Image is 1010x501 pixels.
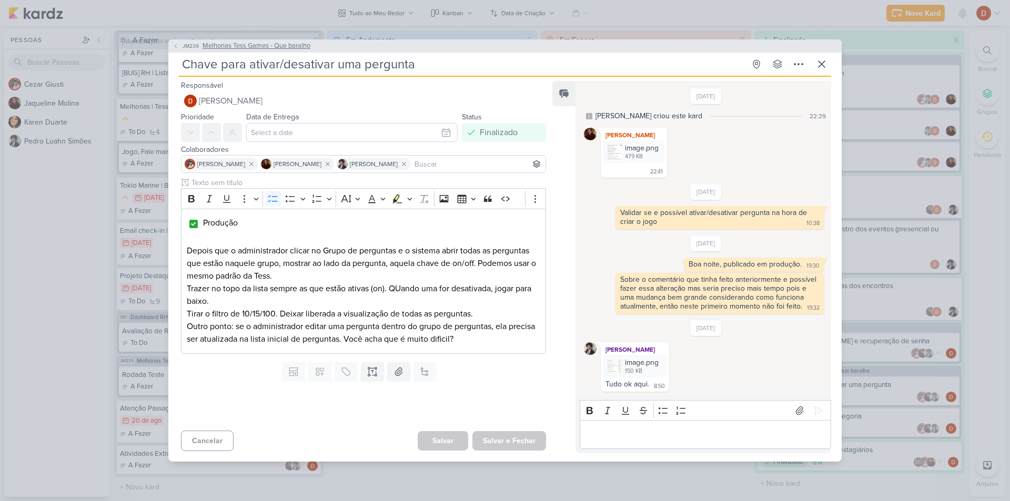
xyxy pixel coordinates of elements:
div: 8:50 [654,382,665,391]
div: [PERSON_NAME] [603,344,667,355]
p: Trazer no topo da lista sempre as que estão ativas (on). QUando uma for desativada, jogar para ba... [187,282,540,308]
span: [PERSON_NAME] [350,159,398,169]
label: Prioridade [181,113,214,121]
img: 6tDsSC5k0czjLR3Us03WYizwreHHFF08f2UZdH1r.png [607,145,622,159]
p: Tirar o filtro de 10/15/100. Deixar liberada a visualização de todas as perguntas. [187,308,540,320]
img: Pedro Luahn Simões [584,342,597,355]
div: image.png [625,142,659,154]
p: Depois que o administrador clicar no Grupo de perguntas e o sistema abrir todas as perguntas que ... [187,244,540,282]
span: JM239 [181,42,200,50]
input: Select a date [246,123,458,142]
div: Boa noite, publicado em produção. [689,260,802,269]
p: Outro ponto: se o administrador editar uma pergunta dentro do grupo de perguntas, ela precisa ser... [187,320,540,345]
div: Editor editing area: main [580,420,831,449]
div: Tudo ok aqui. [605,380,649,388]
button: JM239 Melhorias Tess Games - Que baralho [173,41,310,52]
div: 22:29 [810,111,826,121]
label: Responsável [181,81,223,90]
div: Colaboradores [181,144,546,155]
button: Finalizado [462,123,546,142]
button: [PERSON_NAME] [181,91,546,110]
div: image.png [603,355,667,377]
div: 22:41 [650,168,663,176]
div: Finalizado [480,126,518,139]
button: Cancelar [181,431,234,451]
div: 19:32 [807,304,820,312]
div: 479 KB [625,152,659,161]
div: image.png [625,357,659,368]
div: Editor toolbar [181,188,546,209]
div: image.png [603,140,665,163]
div: 10:38 [806,219,820,228]
img: Jaqueline Molina [584,128,597,140]
img: Pedro Luahn Simões [337,159,348,169]
div: Sobre o comentário que tinha feito anteriormente e possível fazer essa alteração mas seria precis... [620,275,819,311]
img: Cezar Giusti [185,159,195,169]
div: 150 KB [625,367,659,375]
img: RKwnv3kun3OXAgWOj6uEyVl7lzFVcF4kqpDV4nT9.png [607,359,622,373]
label: Data de Entrega [246,113,299,121]
div: 19:30 [806,262,820,270]
div: [PERSON_NAME] [603,130,665,140]
span: Melhorias Tess Games - Que baralho [203,41,310,52]
label: Status [462,113,482,121]
img: Davi Elias Teixeira [184,95,197,107]
span: Produção [203,218,238,228]
input: Kard Sem Título [179,55,745,74]
div: Editor editing area: main [181,209,546,354]
input: Texto sem título [189,177,546,188]
span: [PERSON_NAME] [197,159,245,169]
div: Validar se e possível ativar/desativar pergunta na hora de criar o jogo [620,208,809,226]
input: Buscar [412,158,543,170]
span: [PERSON_NAME] [274,159,321,169]
div: Editor toolbar [580,400,831,421]
div: [PERSON_NAME] criou este kard [595,110,702,121]
img: Jaqueline Molina [261,159,271,169]
span: [PERSON_NAME] [199,95,262,107]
